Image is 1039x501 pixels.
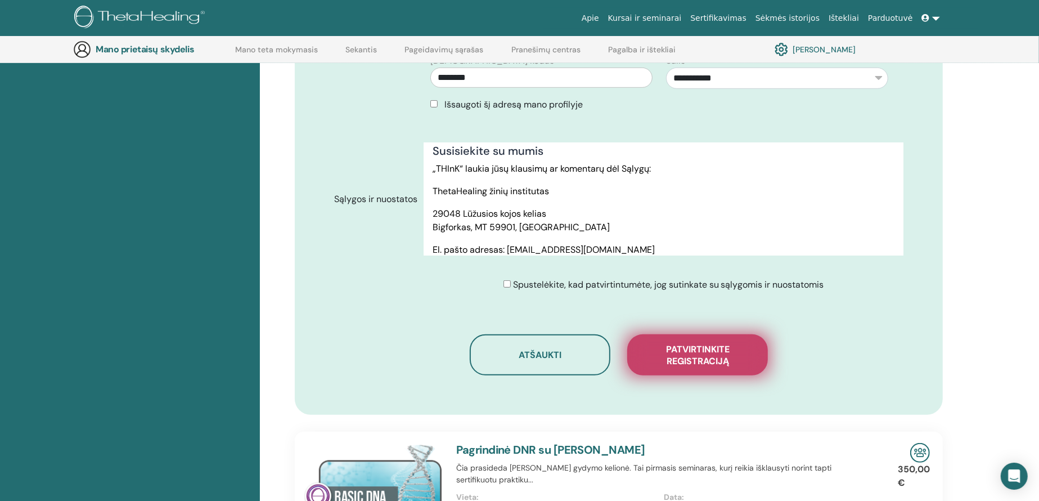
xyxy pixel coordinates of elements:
img: generic-user-icon.jpg [73,41,91,59]
a: Pranešimų centras [511,45,581,63]
a: Ištekliai [824,8,863,29]
font: Kursai ir seminarai [608,14,682,23]
font: „THInK“ laukia jūsų klausimų ar komentarų dėl Sąlygų: [433,163,651,175]
font: El. pašto adresas: [EMAIL_ADDRESS][DOMAIN_NAME] [433,244,655,256]
font: 350,00 € [898,463,930,489]
font: Mano teta mokymasis [235,44,318,55]
font: Pranešimų centras [511,44,581,55]
font: Mano prietaisų skydelis [96,43,194,55]
button: Atšaukti [470,334,610,375]
font: [PERSON_NAME] [793,45,856,55]
a: Pagrindinė DNR su [PERSON_NAME] [456,442,645,457]
font: Sėkmės istorijos [755,14,820,23]
font: Patvirtinkite registraciją [666,343,730,367]
button: Patvirtinkite registraciją [627,334,768,375]
a: Pageidavimų sąrašas [405,45,484,63]
font: Atšaukti [519,349,561,361]
a: Kursai ir seminarai [604,8,686,29]
font: Sąlygos ir nuostatos [334,193,417,205]
font: Apie [582,14,599,23]
img: Seminaras gyvai [910,443,930,463]
img: logo.png [74,6,209,31]
a: Apie [577,8,604,29]
font: 29048 Lūžusios kojos kelias [433,208,546,220]
div: Atidaryti domofono pranešimų siuntimo programą [1001,463,1028,490]
a: Parduotuvė [863,8,917,29]
font: Sertifikavimas [690,14,746,23]
a: Mano teta mokymasis [235,45,318,63]
font: Sekantis [345,44,377,55]
font: Ištekliai [829,14,859,23]
a: Sekantis [345,45,377,63]
font: Bigforkas, MT 59901, [GEOGRAPHIC_DATA] [433,221,610,233]
a: Pagalba ir ištekliai [608,45,676,63]
a: Sėkmės istorijos [751,8,824,29]
a: Sertifikavimas [686,8,751,29]
font: Susisiekite su mumis [433,144,543,158]
font: Pageidavimų sąrašas [405,44,484,55]
img: cog.svg [775,40,788,59]
font: Parduotuvė [868,14,913,23]
a: [PERSON_NAME] [775,40,856,59]
font: Spustelėkite, kad patvirtintumėte, jog sutinkate su sąlygomis ir nuostatomis [513,279,824,290]
font: Čia prasideda [PERSON_NAME] gydymo kelionė. Tai pirmasis seminaras, kurį reikia išklausyti norint... [456,463,831,485]
font: ThetaHealing žinių institutas [433,185,549,197]
font: Pagalba ir ištekliai [608,44,676,55]
font: Išsaugoti šį adresą mano profilyje [444,99,583,110]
